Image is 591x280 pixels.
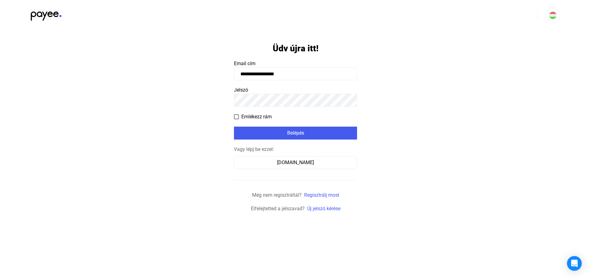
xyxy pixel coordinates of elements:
[234,61,255,66] span: Email cím
[31,8,62,21] img: black-payee-blue-dot.svg
[234,127,357,140] button: Belépés
[234,160,357,165] a: [DOMAIN_NAME]
[567,256,582,271] div: Open Intercom Messenger
[234,146,357,153] div: Vagy lépj be ezzel:
[549,12,557,19] img: HU
[545,8,560,23] button: HU
[304,192,339,198] a: Regisztrálj most
[236,159,355,166] div: [DOMAIN_NAME]
[251,206,305,211] span: Elfelejtetted a jelszavad?
[273,43,319,54] h1: Üdv újra itt!
[234,87,248,93] span: Jelszó
[307,206,340,211] a: Új jelszó kérése
[241,113,272,120] span: Emlékezz rám
[236,129,355,137] div: Belépés
[234,156,357,169] button: [DOMAIN_NAME]
[252,192,302,198] span: Még nem regisztráltál?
